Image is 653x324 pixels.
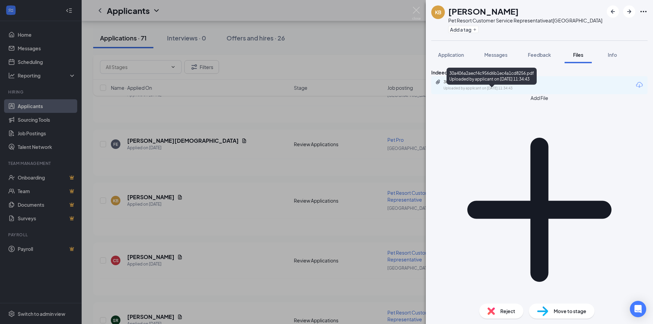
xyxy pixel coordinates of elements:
svg: ArrowRight [625,7,633,16]
div: Open Intercom Messenger [630,301,646,317]
span: Info [608,52,617,58]
span: Feedback [528,52,551,58]
span: Application [438,52,464,58]
button: PlusAdd a tag [448,26,479,33]
svg: Download [635,81,643,89]
div: Uploaded by applicant on [DATE] 11:34:43 [443,86,546,91]
svg: Paperclip [435,79,441,85]
div: Indeed Resume [431,69,648,76]
button: Add FilePlus [431,94,648,318]
a: Paperclip30a406a2aecf4c956d6b1ec4a1cd8256.pdfUploaded by applicant on [DATE] 11:34:43 [435,79,546,91]
div: 30a406a2aecf4c956d6b1ec4a1cd8256.pdf Uploaded by applicant on [DATE] 11:34:43 [447,68,537,85]
svg: Plus [473,28,477,32]
div: Pet Resort Customer Service Representative at [GEOGRAPHIC_DATA] [448,17,602,24]
h1: [PERSON_NAME] [448,5,519,17]
div: KB [435,9,441,16]
svg: Ellipses [639,7,648,16]
span: Reject [500,307,515,315]
span: Move to stage [554,307,586,315]
span: Messages [484,52,507,58]
svg: Plus [431,102,648,318]
div: 30a406a2aecf4c956d6b1ec4a1cd8256.pdf [443,79,539,85]
button: ArrowLeftNew [607,5,619,18]
svg: ArrowLeftNew [609,7,617,16]
button: ArrowRight [623,5,635,18]
span: Files [573,52,583,58]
